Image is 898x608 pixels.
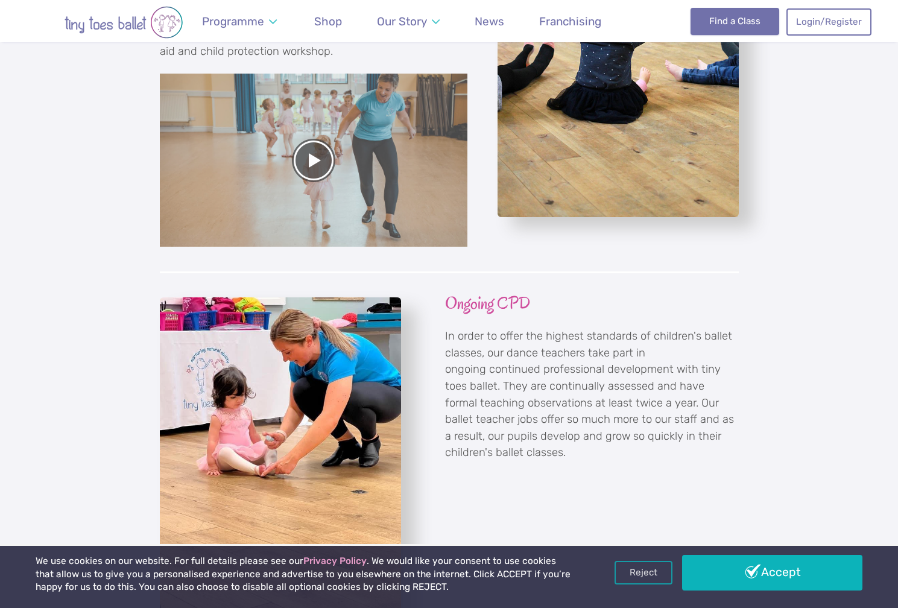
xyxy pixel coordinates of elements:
[539,14,601,28] span: Franchising
[445,328,739,461] p: In order to offer the highest standards of children's ballet classes, our dance teachers take par...
[682,555,862,590] a: Accept
[615,561,672,584] a: Reject
[786,8,871,35] a: Login/Register
[445,293,739,315] h3: Ongoing CPD
[36,555,573,594] p: We use cookies on our website. For full details please see our . We would like your consent to us...
[469,7,510,36] a: News
[371,7,445,36] a: Our Story
[534,7,607,36] a: Franchising
[691,8,779,34] a: Find a Class
[197,7,283,36] a: Programme
[314,14,342,28] span: Shop
[309,7,348,36] a: Shop
[303,556,367,566] a: Privacy Policy
[475,14,504,28] span: News
[377,14,427,28] span: Our Story
[27,6,220,39] img: tiny toes ballet
[202,14,264,28] span: Programme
